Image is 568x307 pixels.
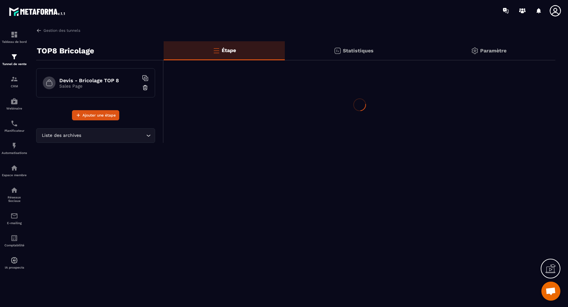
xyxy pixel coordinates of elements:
[2,151,27,155] p: Automatisations
[2,207,27,230] a: emailemailE-mailing
[36,128,155,143] div: Search for option
[480,48,506,54] p: Paramètre
[36,28,42,33] img: arrow
[10,164,18,172] img: automations
[10,120,18,127] img: scheduler
[2,107,27,110] p: Webinaire
[222,47,236,53] p: Étape
[2,266,27,269] p: IA prospects
[2,244,27,247] p: Comptabilité
[212,47,220,54] img: bars-o.4a397970.svg
[40,132,82,139] span: Liste des archives
[10,142,18,150] img: automations
[82,132,145,139] input: Search for option
[2,230,27,252] a: accountantaccountantComptabilité
[2,26,27,48] a: formationformationTableau de bord
[541,282,560,301] a: Ouvrir le chat
[10,31,18,38] img: formation
[2,182,27,207] a: social-networksocial-networkRéseaux Sociaux
[59,83,139,89] p: Sales Page
[72,110,119,120] button: Ajouter une étape
[2,137,27,159] a: automationsautomationsAutomatisations
[37,44,94,57] p: TOP8 Bricolage
[334,47,341,55] img: stats.20deebd0.svg
[10,53,18,61] img: formation
[10,257,18,264] img: automations
[10,186,18,194] img: social-network
[2,173,27,177] p: Espace membre
[142,84,148,91] img: trash
[2,93,27,115] a: automationsautomationsWebinaire
[10,75,18,83] img: formation
[82,112,116,118] span: Ajouter une étape
[10,97,18,105] img: automations
[10,212,18,220] img: email
[2,84,27,88] p: CRM
[471,47,479,55] img: setting-gr.5f69749f.svg
[2,40,27,43] p: Tableau de bord
[2,115,27,137] a: schedulerschedulerPlanificateur
[10,234,18,242] img: accountant
[2,70,27,93] a: formationformationCRM
[2,196,27,203] p: Réseaux Sociaux
[2,48,27,70] a: formationformationTunnel de vente
[2,62,27,66] p: Tunnel de vente
[59,77,139,83] h6: Devis - Bricolage TOP 8
[9,6,66,17] img: logo
[343,48,374,54] p: Statistiques
[2,129,27,132] p: Planificateur
[2,159,27,182] a: automationsautomationsEspace membre
[36,28,80,33] a: Gestion des tunnels
[2,221,27,225] p: E-mailing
